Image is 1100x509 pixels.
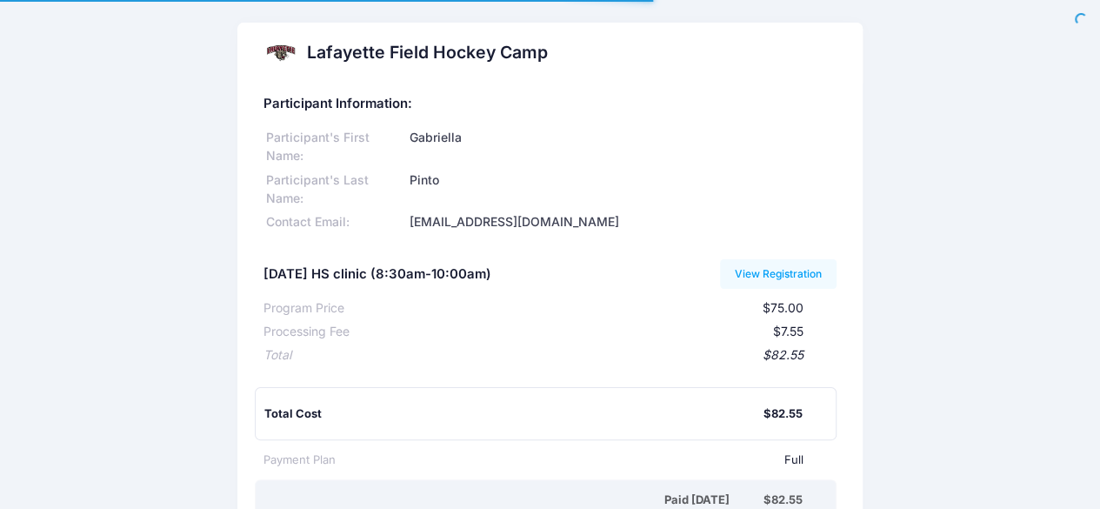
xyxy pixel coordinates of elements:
[263,346,291,365] div: Total
[763,405,802,423] div: $82.55
[291,346,803,365] div: $82.55
[263,213,407,231] div: Contact Email:
[267,492,763,509] div: Paid [DATE]
[762,300,803,315] span: $75.00
[407,213,837,231] div: [EMAIL_ADDRESS][DOMAIN_NAME]
[263,323,350,341] div: Processing Fee
[720,259,837,289] a: View Registration
[407,171,837,208] div: Pinto
[263,97,837,112] h5: Participant Information:
[407,129,837,165] div: Gabriella
[336,452,803,469] div: Full
[307,43,548,63] h2: Lafayette Field Hockey Camp
[263,452,336,469] div: Payment Plan
[763,492,802,509] div: $82.55
[350,323,803,341] div: $7.55
[263,171,407,208] div: Participant's Last Name:
[263,299,344,318] div: Program Price
[263,129,407,165] div: Participant's First Name:
[264,405,763,423] div: Total Cost
[263,267,491,283] h5: [DATE] HS clinic (8:30am-10:00am)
